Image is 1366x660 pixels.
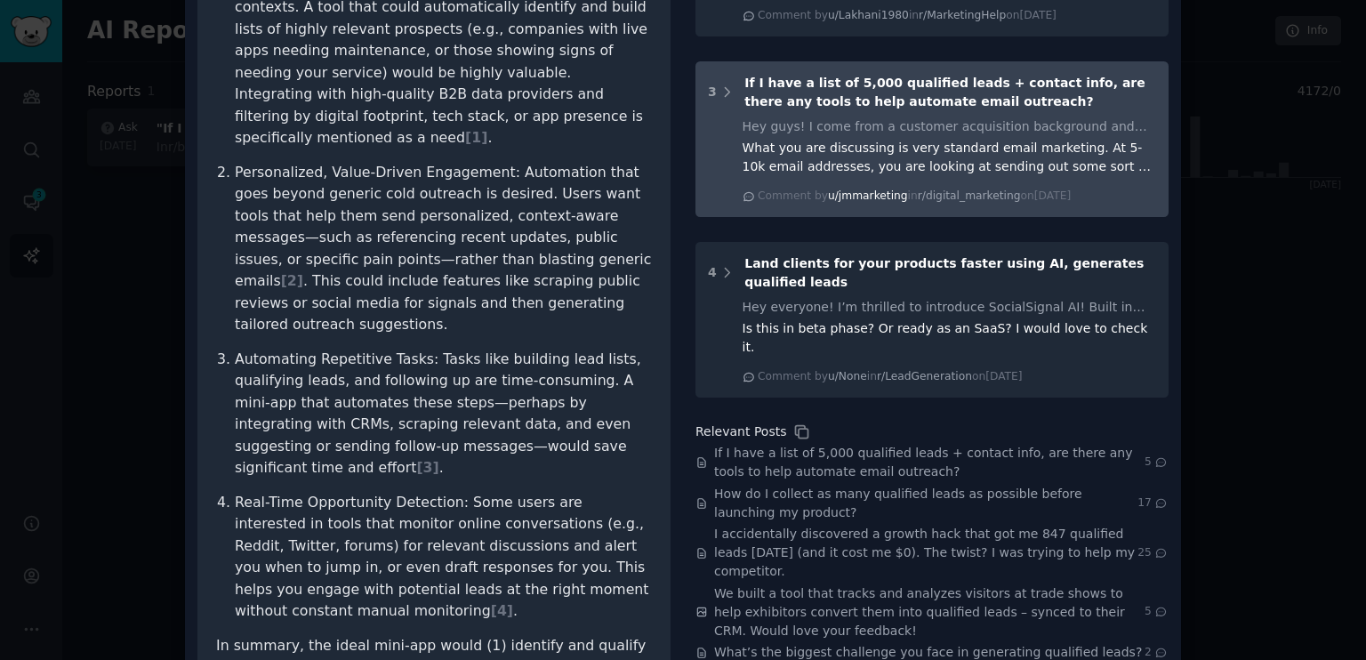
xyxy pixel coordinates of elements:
[758,8,1057,24] div: Comment by in on [DATE]
[1145,604,1169,620] span: 5
[743,319,1157,357] div: Is this in beta phase? Or ready as an SaaS? I would love to check it.
[708,83,717,101] div: 3
[919,9,1006,21] span: r/MarketingHelp
[828,9,909,21] span: u/Lakhani1980
[235,349,652,479] p: Automating Repetitive Tasks: Tasks like building lead lists, qualifying leads, and following up a...
[743,117,1157,136] div: Hey guys! I come from a customer acquisition background and don't have a ton of experience doing ...
[1145,455,1169,471] span: 5
[695,423,786,441] div: Relevant Posts
[877,370,972,382] span: r/LeadGeneration
[465,129,487,146] span: [ 1 ]
[918,189,1021,202] span: r/digital_marketing
[828,370,867,382] span: u/None
[743,298,1157,317] div: Hey everyone! I’m thrilled to introduce SocialSignal AI! Built in just one month, it already has ...
[714,444,1145,481] a: If I have a list of 5,000 qualified leads + contact info, are there any tools to help automate em...
[758,189,1071,205] div: Comment by in on [DATE]
[828,189,908,202] span: u/jmmarketing
[281,272,303,289] span: [ 2 ]
[744,76,1145,109] span: If I have a list of 5,000 qualified leads + contact info, are there any tools to help automate em...
[714,525,1137,581] a: I accidentally discovered a growth hack that got me 847 qualified leads [DATE] (and it cost me $0...
[714,584,1145,640] a: We built a tool that tracks and analyzes visitors at trade shows to help exhibitors convert them ...
[235,162,652,336] p: Personalized, Value-Driven Engagement: Automation that goes beyond generic cold outreach is desir...
[235,492,652,623] p: Real-Time Opportunity Detection: Some users are interested in tools that monitor online conversat...
[1137,495,1169,511] span: 17
[758,369,1023,385] div: Comment by in on [DATE]
[744,256,1144,289] span: Land clients for your products faster using AI, generates qualified leads
[1137,545,1169,561] span: 25
[491,602,513,619] span: [ 4 ]
[708,263,717,282] div: 4
[743,139,1157,176] div: What you are discussing is very standard email marketing. At 5-10k email addresses, you are looki...
[416,459,438,476] span: [ 3 ]
[714,485,1137,522] a: How do I collect as many qualified leads as possible before launching my product?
